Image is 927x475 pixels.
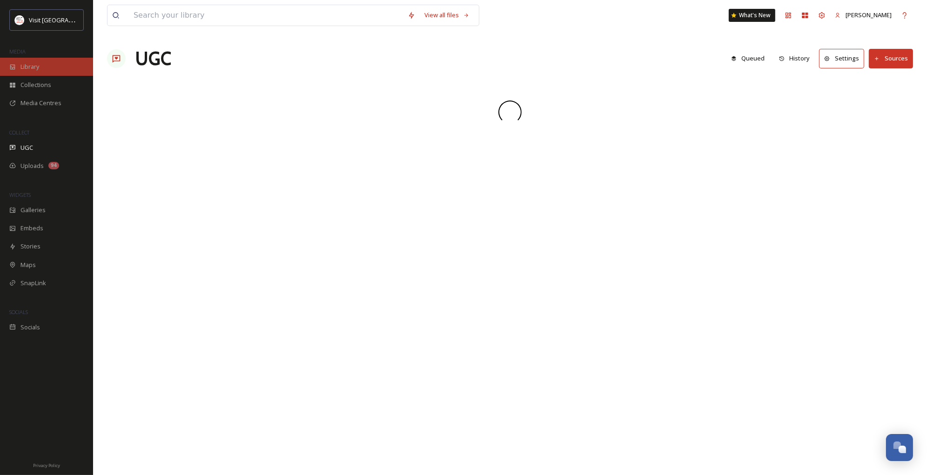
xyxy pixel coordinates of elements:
[774,49,815,67] button: History
[48,162,59,169] div: 94
[774,49,820,67] a: History
[819,49,864,68] button: Settings
[33,462,60,468] span: Privacy Policy
[20,279,46,288] span: SnapLink
[29,15,101,24] span: Visit [GEOGRAPHIC_DATA]
[33,459,60,470] a: Privacy Policy
[20,80,51,89] span: Collections
[20,242,40,251] span: Stories
[20,99,61,107] span: Media Centres
[9,191,31,198] span: WIDGETS
[20,161,44,170] span: Uploads
[420,6,474,24] a: View all files
[20,323,40,332] span: Socials
[9,129,29,136] span: COLLECT
[819,49,869,68] a: Settings
[129,5,403,26] input: Search your library
[20,206,46,214] span: Galleries
[830,6,896,24] a: [PERSON_NAME]
[20,62,39,71] span: Library
[20,143,33,152] span: UGC
[9,48,26,55] span: MEDIA
[20,224,43,233] span: Embeds
[726,49,770,67] button: Queued
[729,9,775,22] a: What's New
[135,45,171,73] a: UGC
[846,11,892,19] span: [PERSON_NAME]
[869,49,913,68] button: Sources
[15,15,24,25] img: download%20(3).png
[20,261,36,269] span: Maps
[726,49,774,67] a: Queued
[9,308,28,315] span: SOCIALS
[886,434,913,461] button: Open Chat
